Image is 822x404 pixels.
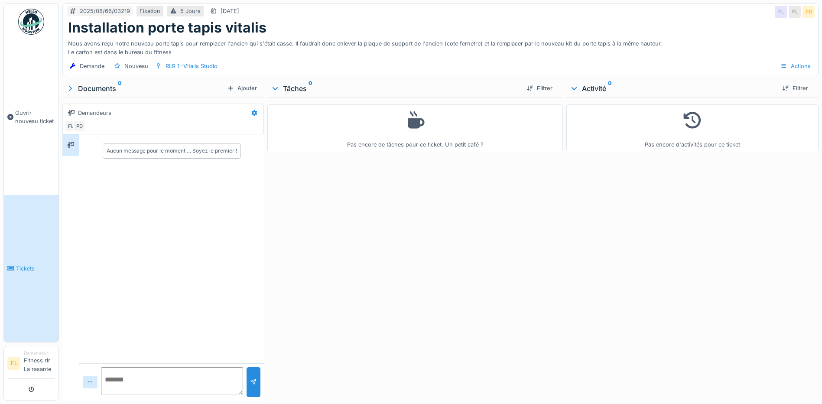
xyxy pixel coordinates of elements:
[777,60,815,72] div: Actions
[572,108,813,149] div: Pas encore d'activités pour ce ticket
[68,20,266,36] h1: Installation porte tapis vitalis
[224,82,260,94] div: Ajouter
[24,350,55,377] li: Fitness rlr La rasante
[118,83,122,94] sup: 0
[7,350,55,379] a: FL DemandeurFitness rlr La rasante
[4,195,58,342] a: Tickets
[803,6,815,18] div: PD
[24,350,55,356] div: Demandeur
[166,62,218,70] div: RLR 1 -Vitalis Studio
[273,108,557,149] div: Pas encore de tâches pour ce ticket. Un petit café ?
[73,120,85,132] div: PD
[15,109,55,125] span: Ouvrir nouveau ticket
[309,83,312,94] sup: 0
[107,147,237,155] div: Aucun message pour le moment … Soyez le premier !
[7,357,20,370] li: FL
[271,83,520,94] div: Tâches
[65,120,77,132] div: FL
[68,36,813,56] div: Nous avons reçu notre nouveau porte tapis pour remplacer l'ancien qui s'était cassé. Il faudrait ...
[4,39,58,195] a: Ouvrir nouveau ticket
[16,264,55,273] span: Tickets
[180,7,201,15] div: 5 Jours
[775,6,787,18] div: FL
[789,6,801,18] div: FL
[221,7,239,15] div: [DATE]
[80,62,104,70] div: Demande
[570,83,775,94] div: Activité
[140,7,160,15] div: Fixation
[80,7,130,15] div: 2025/08/66/03219
[608,83,612,94] sup: 0
[779,82,812,94] div: Filtrer
[78,109,111,117] div: Demandeurs
[124,62,148,70] div: Nouveau
[18,9,44,35] img: Badge_color-CXgf-gQk.svg
[66,83,224,94] div: Documents
[523,82,556,94] div: Filtrer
